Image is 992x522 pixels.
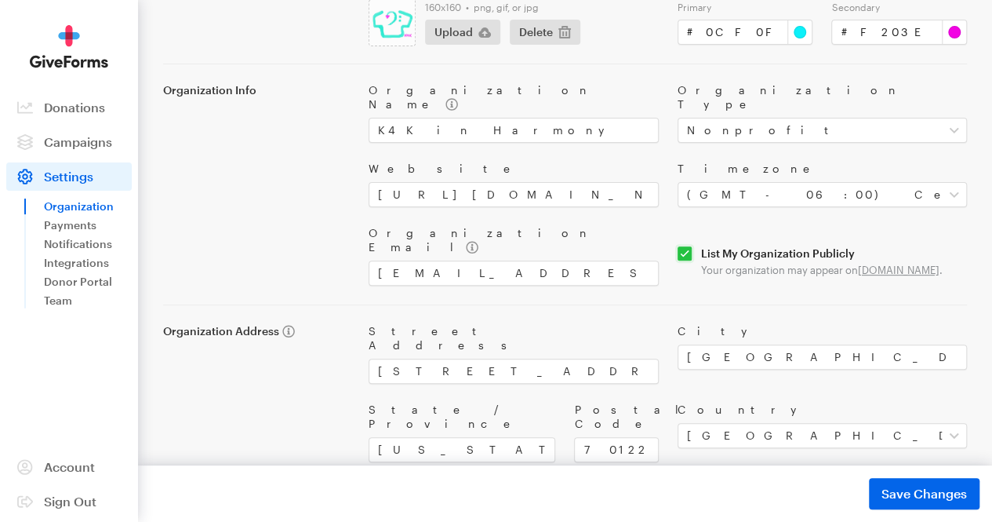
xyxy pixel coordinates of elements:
[44,169,93,184] span: Settings
[44,494,96,509] span: Sign Out
[369,226,658,254] label: Organization Email
[44,216,132,235] a: Payments
[869,478,979,509] button: Save Changes
[6,162,132,191] a: Settings
[44,235,132,254] a: Notifications
[678,162,967,176] label: Timezone
[44,100,105,115] span: Donations
[163,324,350,338] label: Organization Address
[6,487,132,516] a: Sign Out
[369,403,555,431] label: State / Province
[163,83,350,97] label: Organization Info
[434,23,473,42] span: Upload
[6,93,132,122] a: Donations
[425,1,658,13] label: 160x160 • png, gif, or jpg
[858,264,939,276] a: [DOMAIN_NAME]
[519,23,553,42] span: Delete
[44,134,112,149] span: Campaigns
[44,291,132,310] a: Team
[369,83,658,111] label: Organization Name
[574,403,658,431] label: Postal Code
[425,20,500,45] button: Upload
[44,272,132,291] a: Donor Portal
[6,128,132,156] a: Campaigns
[369,324,658,352] label: Street Address
[678,1,813,13] label: Primary
[678,403,967,417] label: Country
[369,182,658,207] input: https://www.example.com
[678,324,967,338] label: City
[510,20,580,45] button: Delete
[44,197,132,216] a: Organization
[369,162,658,176] label: Website
[881,484,967,503] span: Save Changes
[44,254,132,272] a: Integrations
[6,453,132,481] a: Account
[30,25,108,68] img: GiveForms
[678,83,967,111] label: Organization Type
[831,1,967,13] label: Secondary
[44,459,95,474] span: Account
